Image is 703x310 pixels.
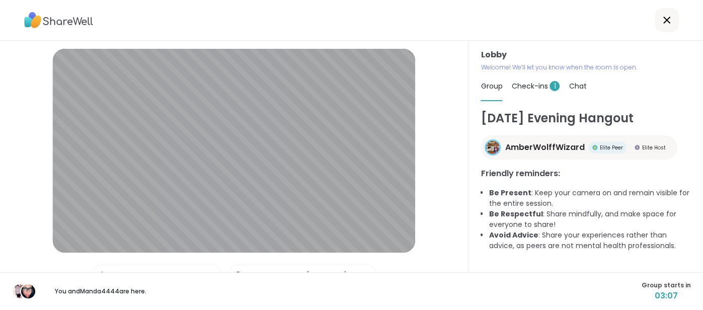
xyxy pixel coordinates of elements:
img: Elite Peer [592,145,597,150]
h3: Lobby [481,49,691,61]
li: : Share mindfully, and make space for everyone to share! [489,209,691,230]
li: : Share your experiences rather than advice, as peers are not mental health professionals. [489,230,691,251]
img: Elite Host [635,145,640,150]
b: Be Respectful [489,209,542,219]
span: 1 [550,81,560,91]
span: Group [481,81,502,91]
p: You and Manda4444 are here. [44,287,157,296]
span: Check-ins [511,81,560,91]
img: Microphone [98,265,107,285]
span: Elite Peer [599,144,622,151]
span: AmberWolffWizard [505,141,584,153]
span: | [111,265,113,285]
p: Welcome! We’ll let you know when the room is open. [481,63,691,72]
span: Group starts in [642,281,691,290]
div: Default - Internal Mic [118,270,193,281]
span: Chat [569,81,586,91]
span: 03:07 [642,290,691,302]
b: Avoid Advice [489,230,538,240]
img: Camera [233,265,243,285]
img: Manda4444 [21,284,35,298]
h1: [DATE] Evening Hangout [481,109,691,127]
span: Elite Host [642,144,665,151]
b: Be Present [489,188,531,198]
img: ShareWell Logo [24,9,93,32]
div: Front Camera (04f2:b755) [254,270,348,281]
span: | [247,265,249,285]
img: AmberWolffWizard [486,141,499,154]
li: : Keep your camera on and remain visible for the entire session. [489,188,691,209]
a: AmberWolffWizardAmberWolffWizardElite PeerElite PeerElite HostElite Host [481,135,677,160]
img: Recovery [13,284,27,298]
h3: Friendly reminders: [481,168,691,180]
